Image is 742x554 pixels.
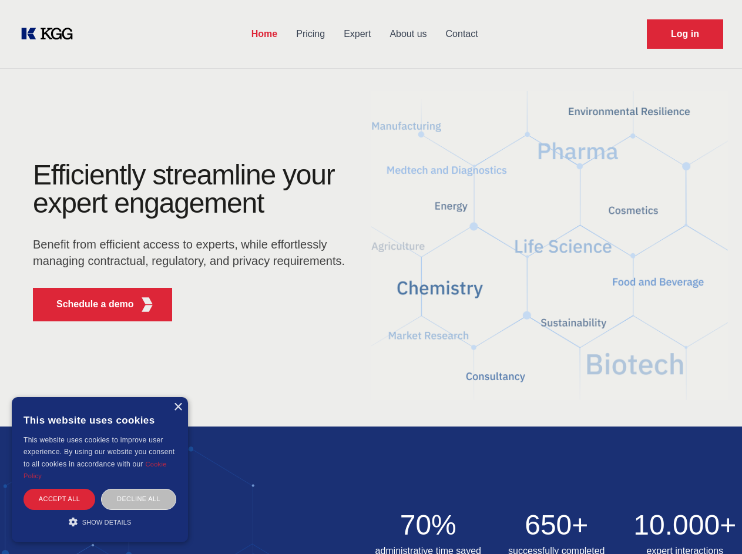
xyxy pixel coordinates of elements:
h1: Efficiently streamline your expert engagement [33,161,352,217]
div: Accept all [23,489,95,509]
a: About us [380,19,436,49]
a: Contact [437,19,488,49]
a: Request Demo [647,19,723,49]
img: KGG Fifth Element RED [140,297,155,312]
a: KOL Knowledge Platform: Talk to Key External Experts (KEE) [19,25,82,43]
h2: 650+ [499,511,614,539]
div: Close [173,403,182,412]
img: KGG Fifth Element RED [371,76,728,415]
p: Benefit from efficient access to experts, while effortlessly managing contractual, regulatory, an... [33,236,352,269]
a: Pricing [287,19,334,49]
span: Show details [82,519,132,526]
a: Cookie Policy [23,461,167,479]
a: Home [242,19,287,49]
div: Decline all [101,489,176,509]
div: Show details [23,516,176,528]
span: This website uses cookies to improve user experience. By using our website you consent to all coo... [23,436,174,468]
h2: 70% [371,511,486,539]
p: Schedule a demo [56,297,134,311]
button: Schedule a demoKGG Fifth Element RED [33,288,172,321]
a: Expert [334,19,380,49]
div: This website uses cookies [23,406,176,434]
